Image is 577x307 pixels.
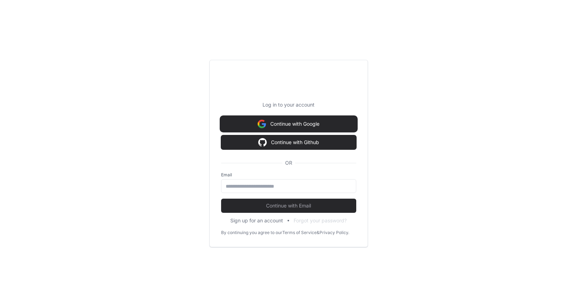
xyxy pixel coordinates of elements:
button: Sign up for an account [230,217,283,224]
button: Continue with Email [221,199,356,213]
a: Privacy Policy. [319,230,349,235]
label: Email [221,172,356,178]
img: Sign in with google [258,117,266,131]
a: Terms of Service [282,230,317,235]
div: & [317,230,319,235]
img: Sign in with google [258,135,267,149]
button: Continue with Github [221,135,356,149]
button: Continue with Google [221,117,356,131]
span: Continue with Email [221,202,356,209]
div: By continuing you agree to our [221,230,282,235]
p: Log in to your account [221,101,356,108]
span: OR [282,159,295,166]
button: Forgot your password? [294,217,347,224]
